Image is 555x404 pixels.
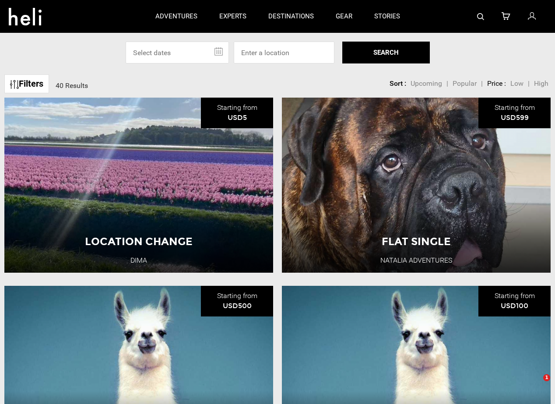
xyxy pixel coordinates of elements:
[56,81,88,90] span: 40 Results
[411,79,442,88] span: Upcoming
[453,79,477,88] span: Popular
[487,79,506,89] li: Price :
[543,374,550,381] span: 1
[510,79,523,88] span: Low
[477,13,484,20] img: search-bar-icon.svg
[342,42,430,63] button: SEARCH
[390,79,406,89] li: Sort :
[219,12,246,21] p: experts
[528,79,530,89] li: |
[525,374,546,395] iframe: Intercom live chat
[534,79,548,88] span: High
[481,79,483,89] li: |
[446,79,448,89] li: |
[4,74,49,93] a: Filters
[268,12,314,21] p: destinations
[126,42,229,63] input: Select dates
[234,42,334,63] input: Enter a location
[155,12,197,21] p: adventures
[10,80,19,89] img: btn-icon.svg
